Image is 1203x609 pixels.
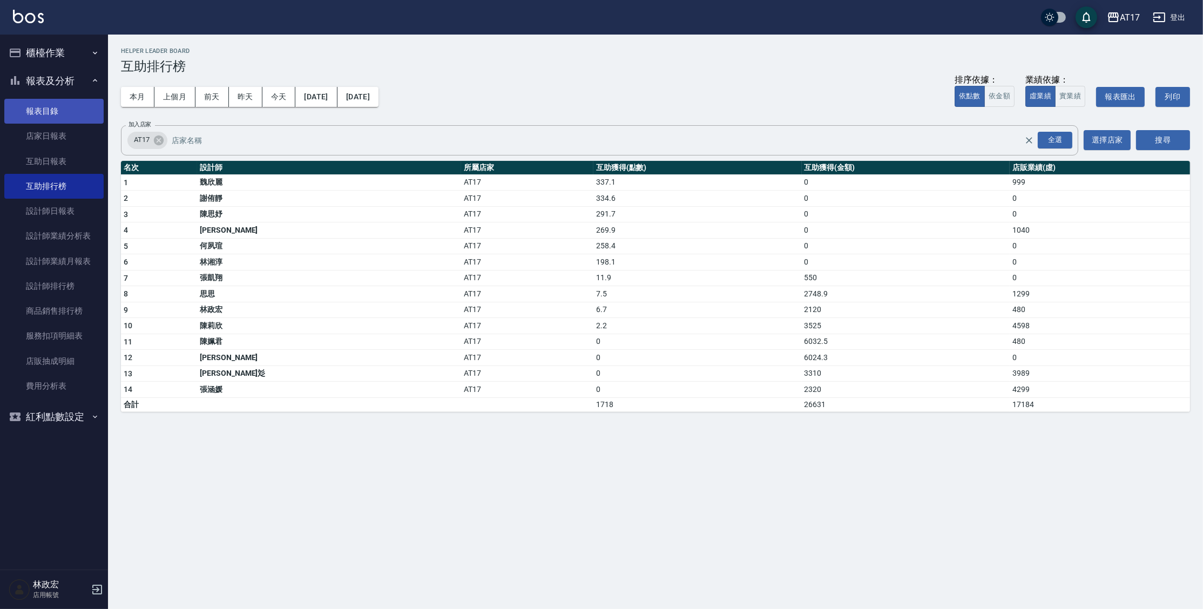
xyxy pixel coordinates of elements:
[1010,397,1190,411] td: 17184
[197,238,461,254] td: 何夙瑄
[802,238,1010,254] td: 0
[124,226,128,234] span: 4
[197,366,461,382] td: [PERSON_NAME]彣
[121,161,1190,412] table: a dense table
[197,334,461,350] td: 陳姵君
[1148,8,1190,28] button: 登出
[802,222,1010,239] td: 0
[1010,222,1190,239] td: 1040
[461,222,593,239] td: AT17
[124,274,128,282] span: 7
[124,385,133,394] span: 14
[593,366,802,382] td: 0
[802,174,1010,191] td: 0
[4,39,104,67] button: 櫃檯作業
[124,178,128,187] span: 1
[1010,238,1190,254] td: 0
[1010,366,1190,382] td: 3989
[593,397,802,411] td: 1718
[802,318,1010,334] td: 3525
[13,10,44,23] img: Logo
[593,254,802,270] td: 198.1
[295,87,337,107] button: [DATE]
[4,299,104,323] a: 商品銷售排行榜
[195,87,229,107] button: 前天
[129,120,151,128] label: 加入店家
[1136,130,1190,150] button: 搜尋
[802,302,1010,318] td: 2120
[197,302,461,318] td: 林政宏
[1103,6,1144,29] button: AT17
[1155,87,1190,107] button: 列印
[124,321,133,330] span: 10
[4,199,104,224] a: 設計師日報表
[1010,161,1190,175] th: 店販業績(虛)
[121,87,154,107] button: 本月
[802,270,1010,286] td: 550
[802,191,1010,207] td: 0
[337,87,379,107] button: [DATE]
[461,286,593,302] td: AT17
[262,87,296,107] button: 今天
[461,302,593,318] td: AT17
[461,366,593,382] td: AT17
[461,161,593,175] th: 所屬店家
[197,254,461,270] td: 林湘淳
[593,174,802,191] td: 337.1
[593,286,802,302] td: 7.5
[593,382,802,398] td: 0
[124,194,128,202] span: 2
[127,134,156,145] span: AT17
[461,191,593,207] td: AT17
[197,174,461,191] td: 魏欣麗
[802,161,1010,175] th: 互助獲得(金額)
[197,318,461,334] td: 陳莉欣
[802,366,1010,382] td: 3310
[1010,318,1190,334] td: 4598
[4,149,104,174] a: 互助日報表
[4,274,104,299] a: 設計師排行榜
[197,191,461,207] td: 謝侑靜
[124,369,133,378] span: 13
[197,161,461,175] th: 設計師
[593,318,802,334] td: 2.2
[4,323,104,348] a: 服務扣項明細表
[4,374,104,398] a: 費用分析表
[1010,174,1190,191] td: 999
[169,131,1044,150] input: 店家名稱
[461,270,593,286] td: AT17
[124,353,133,362] span: 12
[4,224,104,248] a: 設計師業績分析表
[124,337,133,346] span: 11
[121,48,1190,55] h2: Helper Leader Board
[593,206,802,222] td: 291.7
[461,174,593,191] td: AT17
[197,382,461,398] td: 張涵媛
[593,270,802,286] td: 11.9
[154,87,195,107] button: 上個月
[1010,270,1190,286] td: 0
[593,350,802,366] td: 0
[1010,334,1190,350] td: 480
[197,222,461,239] td: [PERSON_NAME]
[802,382,1010,398] td: 2320
[124,210,128,219] span: 3
[121,397,197,411] td: 合計
[593,334,802,350] td: 0
[124,242,128,251] span: 5
[33,579,88,590] h5: 林政宏
[593,161,802,175] th: 互助獲得(點數)
[197,270,461,286] td: 張凱翔
[1010,286,1190,302] td: 1299
[1025,86,1056,107] button: 虛業績
[802,206,1010,222] td: 0
[1038,132,1072,148] div: 全選
[593,191,802,207] td: 334.6
[1120,11,1140,24] div: AT17
[984,86,1015,107] button: 依金額
[1010,382,1190,398] td: 4299
[124,306,128,314] span: 9
[1010,254,1190,270] td: 0
[1055,86,1085,107] button: 實業績
[124,289,128,298] span: 8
